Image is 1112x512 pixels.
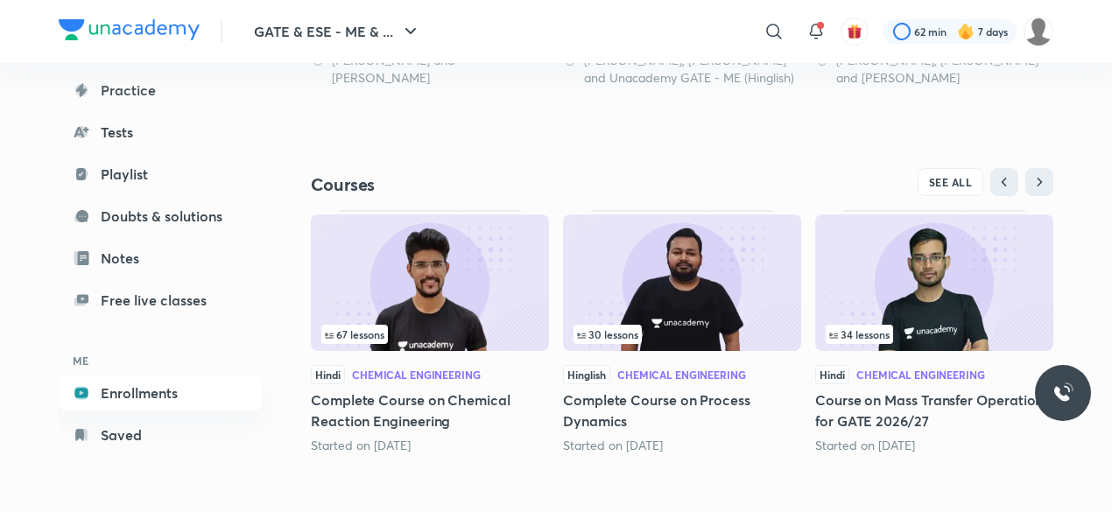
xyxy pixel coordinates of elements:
[311,173,682,196] h4: Courses
[957,23,975,40] img: streak
[856,369,985,380] div: Chemical Engineering
[1052,382,1073,403] img: ttu
[59,241,262,276] a: Notes
[321,325,538,344] div: infosection
[59,19,200,45] a: Company Logo
[829,329,890,340] span: 34 lessons
[563,437,801,454] div: Started on Jul 31
[59,199,262,234] a: Doubts & solutions
[563,52,801,87] div: Deepraj Chandrakar, S K Mondal and Unacademy GATE - ME (Hinglish)
[321,325,538,344] div: left
[826,325,1043,344] div: infocontainer
[617,369,746,380] div: Chemical Engineering
[841,18,869,46] button: avatar
[563,365,610,384] span: Hinglish
[311,437,549,454] div: Started on Aug 29
[815,365,849,384] span: Hindi
[311,389,549,431] h5: Complete Course on Chemical Reaction Engineering
[311,52,549,87] div: Devendra Poonia and Ankur Bansal
[815,52,1053,87] div: Devendra Poonia, Ankur Bansal and Ankush Gupta
[563,210,801,453] div: Complete Course on Process Dynamics
[311,214,549,351] img: Thumbnail
[352,369,481,380] div: Chemical Engineering
[243,14,432,49] button: GATE & ESE - ME & ...
[847,24,862,39] img: avatar
[577,329,638,340] span: 30 lessons
[815,214,1053,351] img: Thumbnail
[563,389,801,431] h5: Complete Course on Process Dynamics
[929,176,973,188] span: SEE ALL
[815,437,1053,454] div: Started on Jul 24
[59,375,262,410] a: Enrollments
[826,325,1043,344] div: left
[59,346,262,375] h6: ME
[59,283,262,318] a: Free live classes
[311,365,345,384] span: Hindi
[59,417,262,452] a: Saved
[59,115,262,150] a: Tests
[574,325,791,344] div: infocontainer
[321,325,538,344] div: infocontainer
[826,325,1043,344] div: infosection
[59,19,200,40] img: Company Logo
[325,329,384,340] span: 67 lessons
[574,325,791,344] div: left
[918,168,984,196] button: SEE ALL
[59,157,262,192] a: Playlist
[563,214,801,351] img: Thumbnail
[1024,17,1053,46] img: Gungun
[574,325,791,344] div: infosection
[59,73,262,108] a: Practice
[815,389,1053,431] h5: Course on Mass Transfer Operation for GATE 2026/27
[311,210,549,453] div: Complete Course on Chemical Reaction Engineering
[815,210,1053,453] div: Course on Mass Transfer Operation for GATE 2026/27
